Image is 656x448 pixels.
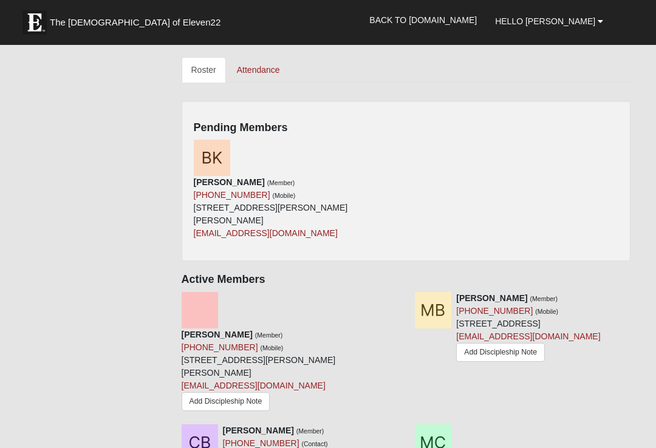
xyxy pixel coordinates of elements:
[182,57,226,83] a: Roster
[456,343,545,362] a: Add Discipleship Note
[456,293,527,303] strong: [PERSON_NAME]
[182,392,270,411] a: Add Discipleship Note
[182,342,258,352] a: [PHONE_NUMBER]
[194,177,265,187] strong: [PERSON_NAME]
[194,190,270,200] a: [PHONE_NUMBER]
[360,5,486,35] a: Back to [DOMAIN_NAME]
[16,4,259,35] a: The [DEMOGRAPHIC_DATA] of Eleven22
[255,331,283,339] small: (Member)
[182,381,326,390] a: [EMAIL_ADDRESS][DOMAIN_NAME]
[194,121,619,135] h4: Pending Members
[486,6,612,36] a: Hello [PERSON_NAME]
[50,16,220,29] span: The [DEMOGRAPHIC_DATA] of Eleven22
[182,273,631,287] h4: Active Members
[260,344,283,351] small: (Mobile)
[456,306,533,316] a: [PHONE_NUMBER]
[272,192,295,199] small: (Mobile)
[530,295,558,302] small: (Member)
[182,328,397,415] div: [STREET_ADDRESS][PERSON_NAME][PERSON_NAME]
[227,57,290,83] a: Attendance
[267,179,295,186] small: (Member)
[194,228,338,238] a: [EMAIL_ADDRESS][DOMAIN_NAME]
[535,308,558,315] small: (Mobile)
[182,330,253,339] strong: [PERSON_NAME]
[22,10,47,35] img: Eleven22 logo
[495,16,595,26] span: Hello [PERSON_NAME]
[456,331,600,341] a: [EMAIL_ADDRESS][DOMAIN_NAME]
[194,176,397,240] div: [STREET_ADDRESS][PERSON_NAME][PERSON_NAME]
[456,292,600,365] div: [STREET_ADDRESS]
